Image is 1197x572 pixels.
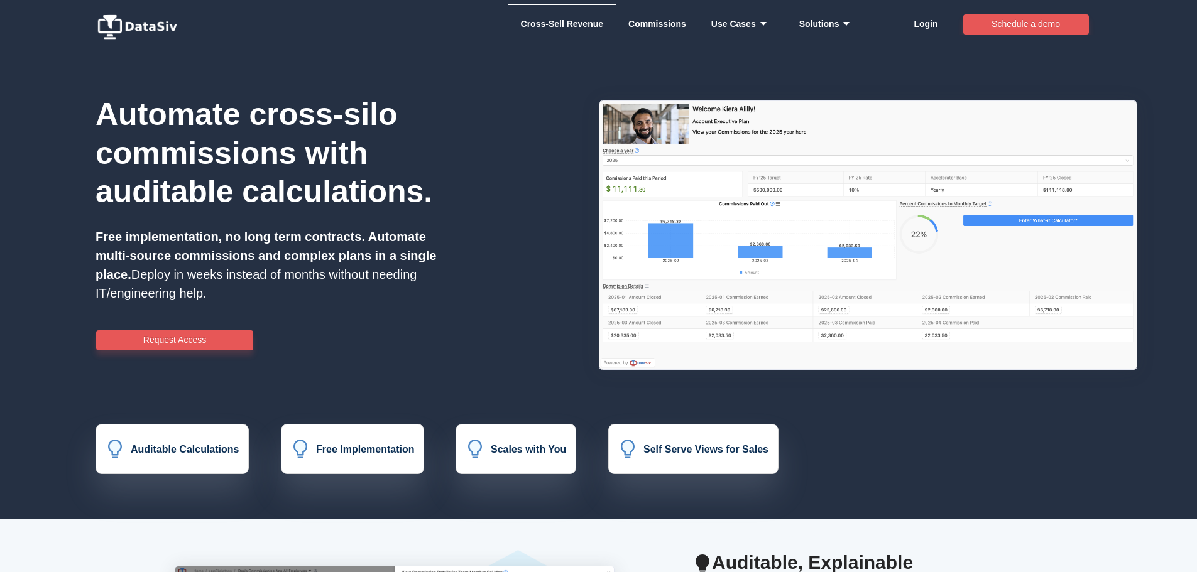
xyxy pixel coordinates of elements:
button: icon: bulbScales with You [456,424,576,474]
a: icon: bulbScales with You [466,445,566,456]
button: Schedule a demo [963,14,1089,35]
button: icon: bulbSelf Serve Views for Sales [608,424,779,474]
img: logo [96,14,183,40]
a: icon: bulbAuditable Calculations [106,445,239,456]
button: icon: bulbAuditable Calculations [96,424,249,474]
a: icon: bulbFree Implementation [291,445,414,456]
button: icon: bulbFree Implementation [281,424,424,474]
h1: Automate cross-silo commissions with auditable calculations. [96,95,441,212]
strong: Solutions [799,19,858,29]
button: Request Access [96,330,253,350]
strong: Free implementation, no long term contracts. Automate multi-source commissions and complex plans ... [96,230,436,281]
a: icon: bulbSelf Serve Views for Sales [618,445,768,456]
i: icon: caret-down [756,19,768,28]
i: icon: caret-down [839,19,851,28]
a: Commissions [628,5,686,43]
span: Deploy in weeks instead of months without needing IT/engineering help. [96,230,436,300]
a: Whitespace [521,5,604,43]
a: Login [914,5,937,43]
img: fjzhedY.png [599,100,1137,370]
strong: Use Cases [711,19,774,29]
